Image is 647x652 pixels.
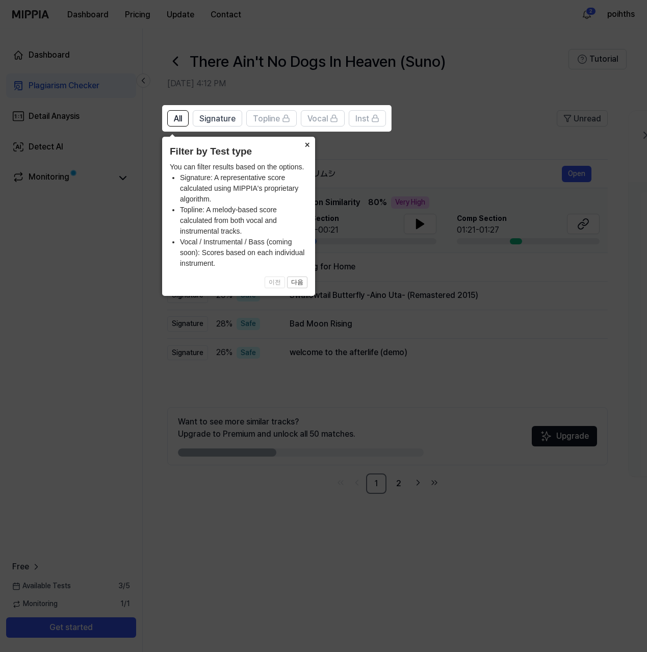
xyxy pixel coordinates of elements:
li: Vocal / Instrumental / Bass (coming soon): Scores based on each individual instrument. [180,237,307,269]
div: You can filter results based on the options. [170,162,307,269]
button: Signature [193,110,242,127]
span: Inst [355,113,369,125]
li: Topline: A melody-based score calculated from both vocal and instrumental tracks. [180,205,307,237]
header: Filter by Test type [170,144,307,159]
button: All [167,110,189,127]
span: Topline [253,113,280,125]
li: Signature: A representative score calculated using MIPPIA's proprietary algorithm. [180,172,307,205]
button: Vocal [301,110,345,127]
button: Topline [246,110,297,127]
button: Inst [349,110,386,127]
button: 다음 [287,277,307,289]
span: Signature [199,113,236,125]
button: Close [299,137,315,151]
span: All [174,113,182,125]
span: Vocal [307,113,328,125]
